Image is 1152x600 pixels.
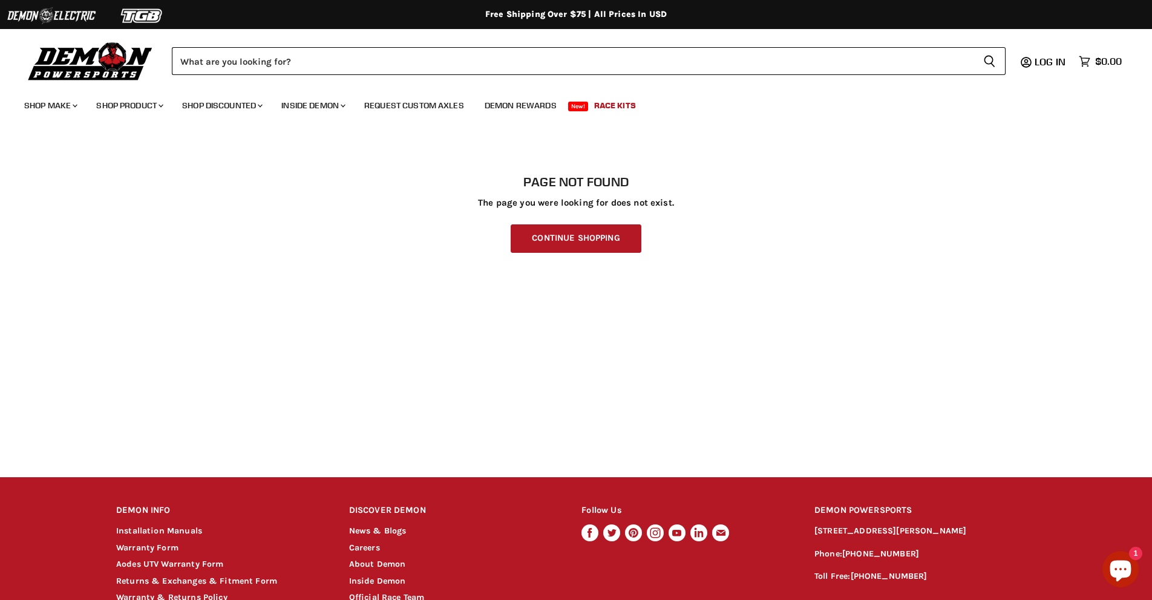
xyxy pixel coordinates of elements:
span: $0.00 [1095,56,1122,67]
a: [PHONE_NUMBER] [842,549,919,559]
img: Demon Powersports [24,39,157,82]
a: Log in [1029,56,1073,67]
a: Aodes UTV Warranty Form [116,559,223,569]
a: Shop Discounted [173,93,270,118]
a: Race Kits [585,93,645,118]
a: Demon Rewards [476,93,566,118]
span: New! [568,102,589,111]
form: Product [172,47,1006,75]
a: Installation Manuals [116,526,202,536]
button: Search [974,47,1006,75]
a: Shop Make [15,93,85,118]
a: Warranty Form [116,543,178,553]
div: Free Shipping Over $75 | All Prices In USD [92,9,1060,20]
p: [STREET_ADDRESS][PERSON_NAME] [814,524,1036,538]
ul: Main menu [15,88,1119,118]
h1: Page not found [116,175,1036,189]
h2: DISCOVER DEMON [349,497,559,525]
img: TGB Logo 2 [97,4,188,27]
span: Log in [1035,56,1065,68]
input: Search [172,47,974,75]
p: The page you were looking for does not exist. [116,198,1036,208]
p: Toll Free: [814,570,1036,584]
a: $0.00 [1073,53,1128,70]
img: Demon Electric Logo 2 [6,4,97,27]
h2: Follow Us [581,497,791,525]
a: Continue Shopping [511,224,641,253]
a: Inside Demon [272,93,353,118]
a: [PHONE_NUMBER] [851,571,928,581]
a: Request Custom Axles [355,93,473,118]
inbox-online-store-chat: Shopify online store chat [1099,551,1142,590]
a: Careers [349,543,380,553]
a: Shop Product [87,93,171,118]
h2: DEMON POWERSPORTS [814,497,1036,525]
p: Phone: [814,547,1036,561]
a: Inside Demon [349,576,406,586]
a: Returns & Exchanges & Fitment Form [116,576,277,586]
a: About Demon [349,559,406,569]
a: News & Blogs [349,526,407,536]
h2: DEMON INFO [116,497,326,525]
